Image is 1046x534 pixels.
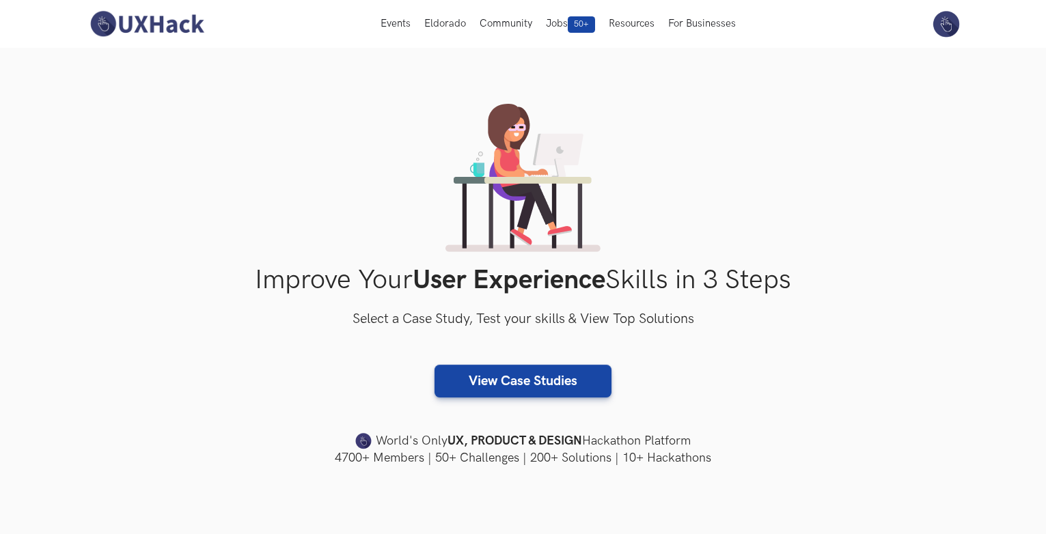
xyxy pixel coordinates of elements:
strong: UX, PRODUCT & DESIGN [448,432,582,451]
h4: World's Only Hackathon Platform [86,432,961,451]
img: Your profile pic [931,10,960,38]
span: 50+ [568,16,595,33]
a: View Case Studies [435,365,611,397]
img: UXHack-logo.png [86,10,208,38]
strong: User Experience [413,264,605,296]
h1: Improve Your Skills in 3 Steps [86,264,961,296]
img: lady working on laptop [445,104,601,252]
img: uxhack-favicon-image.png [355,432,372,450]
h3: Select a Case Study, Test your skills & View Top Solutions [86,309,961,331]
h4: 4700+ Members | 50+ Challenges | 200+ Solutions | 10+ Hackathons [86,449,961,466]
